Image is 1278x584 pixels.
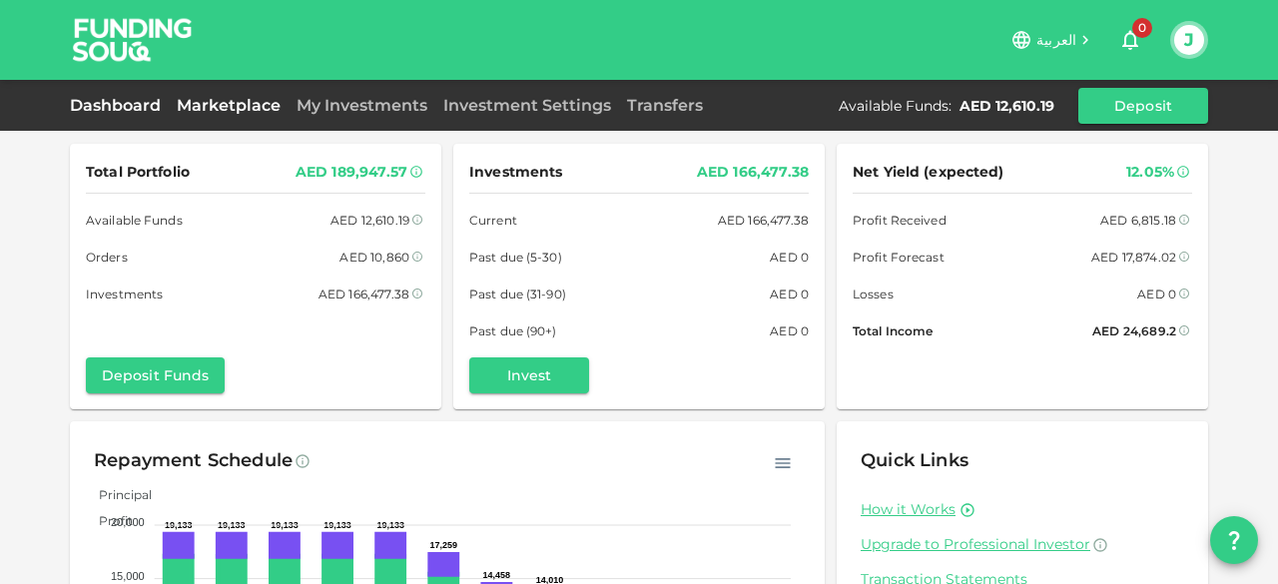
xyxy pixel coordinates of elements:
[1100,210,1176,231] div: AED 6,815.18
[469,210,517,231] span: Current
[861,535,1090,553] span: Upgrade to Professional Investor
[861,500,956,519] a: How it Works
[1132,18,1152,38] span: 0
[169,96,289,115] a: Marketplace
[330,210,409,231] div: AED 12,610.19
[1174,25,1204,55] button: J
[1078,88,1208,124] button: Deposit
[770,320,809,341] div: AED 0
[319,284,409,304] div: AED 166,477.38
[435,96,619,115] a: Investment Settings
[84,513,133,528] span: Profit
[339,247,409,268] div: AED 10,860
[853,160,1004,185] span: Net Yield (expected)
[861,535,1184,554] a: Upgrade to Professional Investor
[84,487,152,502] span: Principal
[296,160,407,185] div: AED 189,947.57
[111,516,145,528] tspan: 20,000
[1137,284,1176,304] div: AED 0
[469,320,557,341] span: Past due (90+)
[1110,20,1150,60] button: 0
[469,160,562,185] span: Investments
[1092,320,1176,341] div: AED 24,689.2
[853,247,945,268] span: Profit Forecast
[853,210,947,231] span: Profit Received
[86,210,183,231] span: Available Funds
[1126,160,1174,185] div: 12.05%
[1091,247,1176,268] div: AED 17,874.02
[469,284,566,304] span: Past due (31-90)
[1036,31,1076,49] span: العربية
[86,357,225,393] button: Deposit Funds
[770,247,809,268] div: AED 0
[111,570,145,582] tspan: 15,000
[697,160,809,185] div: AED 166,477.38
[86,160,190,185] span: Total Portfolio
[70,96,169,115] a: Dashboard
[839,96,952,116] div: Available Funds :
[469,357,589,393] button: Invest
[718,210,809,231] div: AED 166,477.38
[853,284,894,304] span: Losses
[853,320,933,341] span: Total Income
[86,247,128,268] span: Orders
[289,96,435,115] a: My Investments
[619,96,711,115] a: Transfers
[861,449,968,471] span: Quick Links
[94,445,293,477] div: Repayment Schedule
[959,96,1054,116] div: AED 12,610.19
[1210,516,1258,564] button: question
[469,247,562,268] span: Past due (5-30)
[770,284,809,304] div: AED 0
[86,284,163,304] span: Investments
